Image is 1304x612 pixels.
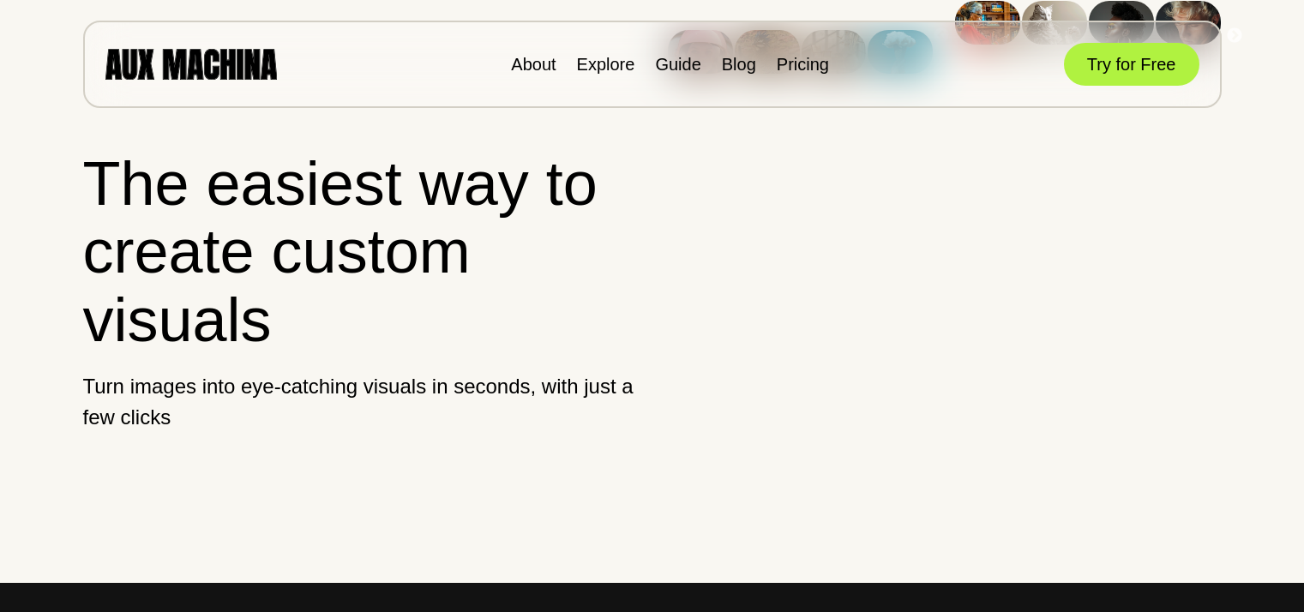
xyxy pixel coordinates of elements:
[83,371,638,433] p: Turn images into eye-catching visuals in seconds, with just a few clicks
[655,55,700,74] a: Guide
[777,55,829,74] a: Pricing
[722,55,756,74] a: Blog
[83,150,638,354] h1: The easiest way to create custom visuals
[1064,43,1199,86] button: Try for Free
[577,55,635,74] a: Explore
[105,49,277,79] img: AUX MACHINA
[511,55,556,74] a: About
